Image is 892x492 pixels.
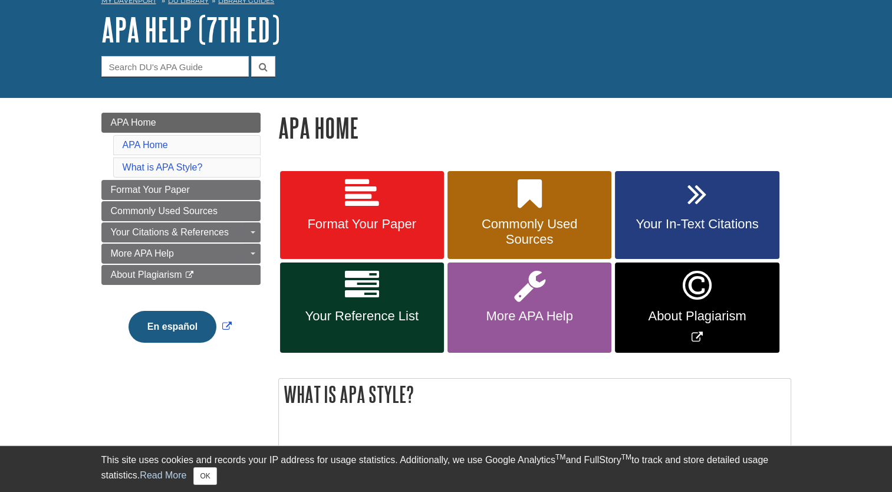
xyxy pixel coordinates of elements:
[111,117,156,127] span: APA Home
[193,467,216,485] button: Close
[624,217,770,232] span: Your In-Text Citations
[101,113,261,363] div: Guide Page Menu
[101,180,261,200] a: Format Your Paper
[621,453,631,461] sup: TM
[624,309,770,324] span: About Plagiarism
[101,265,261,285] a: About Plagiarism
[111,270,182,280] span: About Plagiarism
[278,113,791,143] h1: APA Home
[123,140,168,150] a: APA Home
[101,113,261,133] a: APA Home
[126,322,235,332] a: Link opens in new window
[447,171,611,260] a: Commonly Used Sources
[111,248,174,258] span: More APA Help
[280,171,444,260] a: Format Your Paper
[185,271,195,279] i: This link opens in a new window
[101,56,249,77] input: Search DU's APA Guide
[280,263,444,353] a: Your Reference List
[456,217,603,247] span: Commonly Used Sources
[101,244,261,264] a: More APA Help
[111,227,229,237] span: Your Citations & References
[101,201,261,221] a: Commonly Used Sources
[101,11,280,48] a: APA Help (7th Ed)
[456,309,603,324] span: More APA Help
[279,379,791,410] h2: What is APA Style?
[555,453,565,461] sup: TM
[140,470,186,480] a: Read More
[111,185,190,195] span: Format Your Paper
[111,206,218,216] span: Commonly Used Sources
[615,263,779,353] a: Link opens in new window
[101,453,791,485] div: This site uses cookies and records your IP address for usage statistics. Additionally, we use Goo...
[123,162,203,172] a: What is APA Style?
[615,171,779,260] a: Your In-Text Citations
[129,311,216,343] button: En español
[289,309,435,324] span: Your Reference List
[447,263,611,353] a: More APA Help
[289,217,435,232] span: Format Your Paper
[101,222,261,242] a: Your Citations & References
